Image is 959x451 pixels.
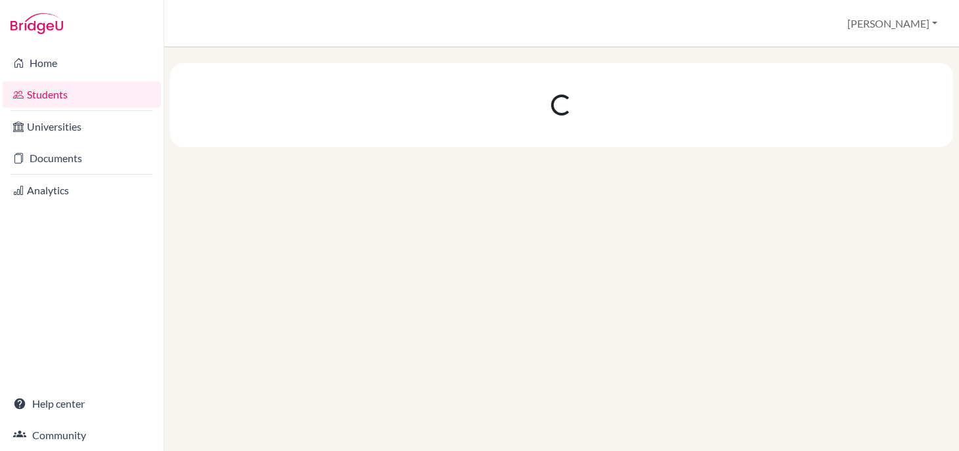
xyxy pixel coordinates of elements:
a: Help center [3,391,161,417]
a: Universities [3,114,161,140]
a: Home [3,50,161,76]
a: Students [3,81,161,108]
button: [PERSON_NAME] [841,11,943,36]
a: Documents [3,145,161,171]
img: Bridge-U [11,13,63,34]
a: Analytics [3,177,161,204]
a: Community [3,422,161,448]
